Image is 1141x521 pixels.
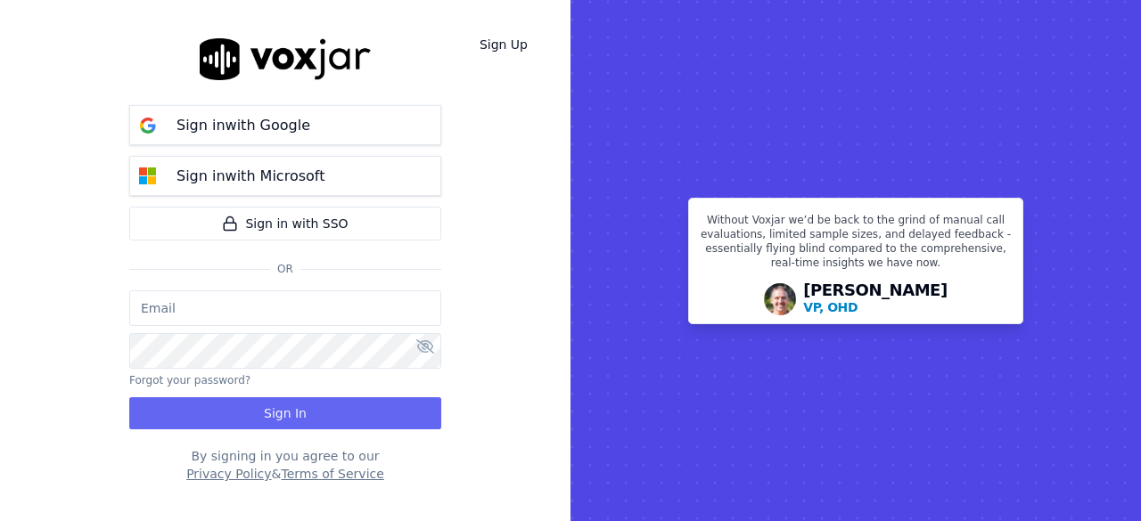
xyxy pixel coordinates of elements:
button: Forgot your password? [129,373,250,387]
button: Sign inwith Google [129,105,441,145]
div: By signing in you agree to our & [129,447,441,483]
a: Sign Up [465,28,542,61]
button: Terms of Service [281,465,383,483]
button: Sign In [129,397,441,429]
input: Email [129,290,441,326]
img: google Sign in button [130,108,166,143]
p: Sign in with Microsoft [176,166,324,187]
button: Privacy Policy [186,465,271,483]
p: Without Voxjar we’d be back to the grind of manual call evaluations, limited sample sizes, and de... [700,213,1012,277]
p: VP, OHD [803,298,858,316]
button: Sign inwith Microsoft [129,156,441,196]
div: [PERSON_NAME] [803,282,948,316]
img: microsoft Sign in button [130,159,166,194]
img: Avatar [764,283,796,315]
p: Sign in with Google [176,115,310,136]
a: Sign in with SSO [129,207,441,240]
span: Or [270,262,300,276]
img: logo [200,38,371,80]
